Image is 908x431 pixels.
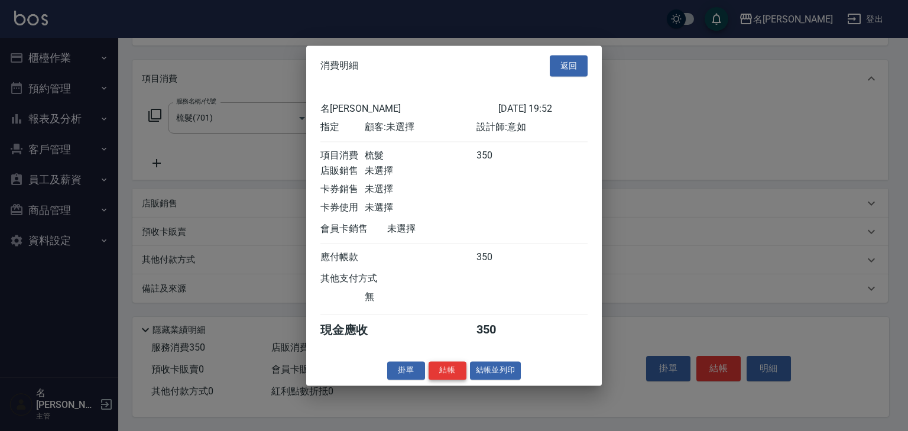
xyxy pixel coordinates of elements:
div: 未選擇 [365,183,476,196]
div: 店販銷售 [320,165,365,177]
div: 會員卡銷售 [320,223,387,235]
div: 卡券使用 [320,202,365,214]
div: 指定 [320,121,365,134]
div: [DATE] 19:52 [498,103,588,115]
div: 無 [365,291,476,303]
div: 顧客: 未選擇 [365,121,476,134]
div: 350 [476,251,521,264]
button: 掛單 [387,361,425,380]
div: 其他支付方式 [320,273,410,285]
div: 未選擇 [387,223,498,235]
div: 350 [476,150,521,162]
button: 返回 [550,55,588,77]
div: 設計師: 意如 [476,121,588,134]
div: 未選擇 [365,202,476,214]
div: 項目消費 [320,150,365,162]
button: 結帳 [429,361,466,380]
span: 消費明細 [320,60,358,72]
button: 結帳並列印 [470,361,521,380]
div: 名[PERSON_NAME] [320,103,498,115]
div: 梳髮 [365,150,476,162]
div: 現金應收 [320,322,387,338]
div: 未選擇 [365,165,476,177]
div: 應付帳款 [320,251,365,264]
div: 350 [476,322,521,338]
div: 卡券銷售 [320,183,365,196]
